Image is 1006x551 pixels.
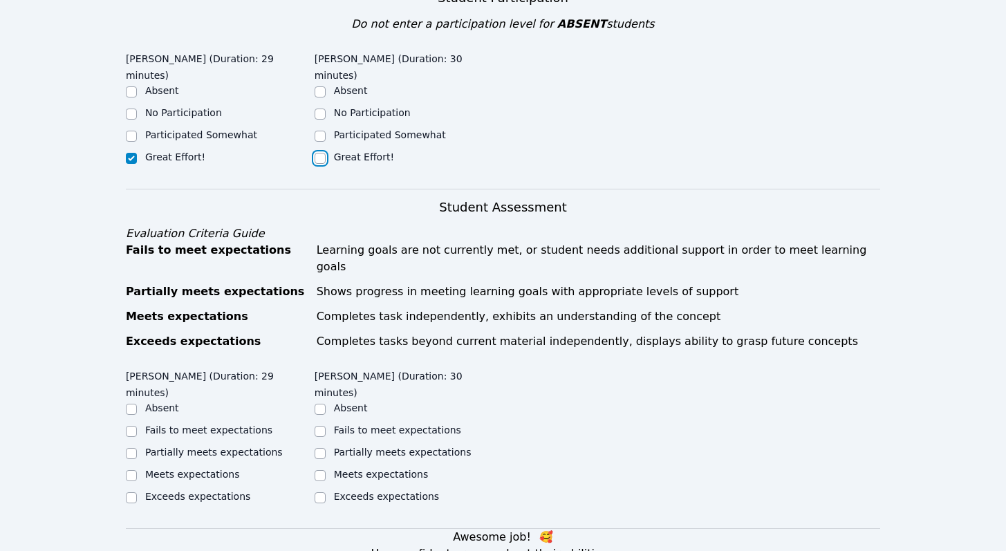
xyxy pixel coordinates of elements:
div: Evaluation Criteria Guide [126,225,880,242]
span: kisses [539,530,553,543]
label: Absent [145,85,179,96]
label: Exceeds expectations [145,491,250,502]
label: Fails to meet expectations [145,424,272,436]
label: No Participation [145,107,222,118]
h3: Student Assessment [126,198,880,217]
legend: [PERSON_NAME] (Duration: 30 minutes) [315,46,503,84]
label: Participated Somewhat [334,129,446,140]
label: Great Effort! [334,151,394,162]
label: Absent [145,402,179,413]
span: ABSENT [557,17,606,30]
legend: [PERSON_NAME] (Duration: 30 minutes) [315,364,503,401]
div: Partially meets expectations [126,283,308,300]
label: Partially meets expectations [334,447,472,458]
label: Participated Somewhat [145,129,257,140]
div: Meets expectations [126,308,308,325]
legend: [PERSON_NAME] (Duration: 29 minutes) [126,364,315,401]
label: Exceeds expectations [334,491,439,502]
legend: [PERSON_NAME] (Duration: 29 minutes) [126,46,315,84]
div: Fails to meet expectations [126,242,308,275]
div: Shows progress in meeting learning goals with appropriate levels of support [317,283,880,300]
span: Awesome job! [453,530,531,543]
div: Exceeds expectations [126,333,308,350]
label: Absent [334,85,368,96]
label: Partially meets expectations [145,447,283,458]
div: Do not enter a participation level for students [126,16,880,32]
div: Completes tasks beyond current material independently, displays ability to grasp future concepts [317,333,880,350]
label: Meets expectations [145,469,240,480]
label: Absent [334,402,368,413]
label: Fails to meet expectations [334,424,461,436]
label: No Participation [334,107,411,118]
div: Learning goals are not currently met, or student needs additional support in order to meet learni... [317,242,880,275]
label: Great Effort! [145,151,205,162]
label: Meets expectations [334,469,429,480]
div: Completes task independently, exhibits an understanding of the concept [317,308,880,325]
